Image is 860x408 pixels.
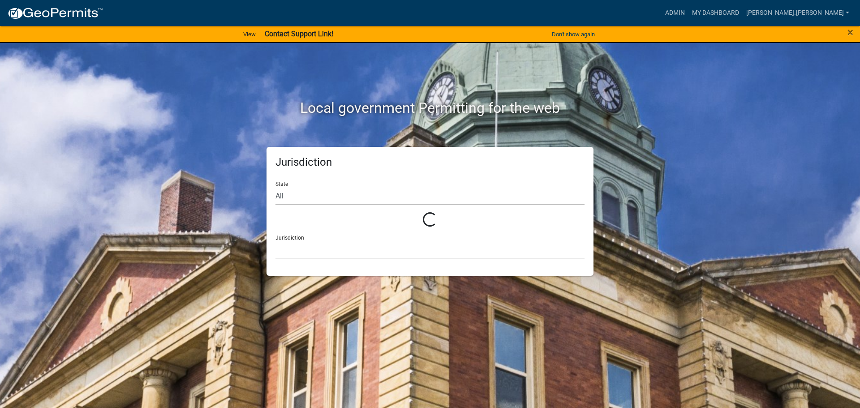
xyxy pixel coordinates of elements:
[265,30,333,38] strong: Contact Support Link!
[662,4,688,21] a: Admin
[847,26,853,39] span: ×
[181,99,679,116] h2: Local government Permitting for the web
[688,4,743,21] a: My Dashboard
[240,27,259,42] a: View
[743,4,853,21] a: [PERSON_NAME].[PERSON_NAME]
[548,27,598,42] button: Don't show again
[275,156,585,169] h5: Jurisdiction
[847,27,853,38] button: Close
